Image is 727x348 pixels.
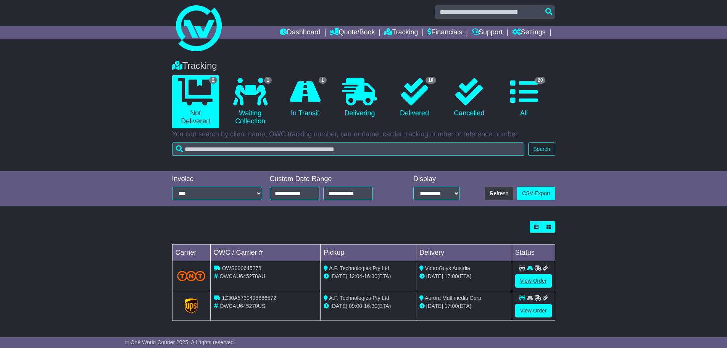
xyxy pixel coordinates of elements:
a: Quote/Book [330,26,375,39]
div: (ETA) [419,302,509,310]
span: 17:00 [445,303,458,309]
span: 1 [264,77,272,84]
span: OWS000645278 [222,265,261,271]
span: 09:00 [349,303,362,309]
span: A.P. Technologies Pty Ltd [329,265,389,271]
span: 20 [535,77,545,84]
span: 16:30 [364,273,377,279]
button: Search [528,142,555,156]
div: - (ETA) [324,302,413,310]
td: OWC / Carrier # [210,244,321,261]
a: Dashboard [280,26,321,39]
div: Tracking [168,60,559,71]
div: Display [413,175,460,183]
a: 20 All [500,75,547,120]
a: 1 In Transit [281,75,328,120]
a: CSV Export [517,187,555,200]
button: Refresh [485,187,513,200]
a: Settings [512,26,546,39]
div: Custom Date Range [270,175,392,183]
span: 12:04 [349,273,362,279]
span: 1Z30A5730498886572 [222,295,276,301]
span: [DATE] [330,303,347,309]
span: OWCAU645278AU [219,273,265,279]
span: [DATE] [330,273,347,279]
a: View Order [515,304,552,317]
td: Delivery [416,244,512,261]
td: Carrier [172,244,210,261]
span: OWCAU645270US [219,303,265,309]
img: TNT_Domestic.png [177,271,206,281]
a: 18 Delivered [391,75,438,120]
span: 17:00 [445,273,458,279]
img: GetCarrierServiceLogo [185,298,198,314]
a: Financials [427,26,462,39]
span: VideoGuys Austrlia [425,265,470,271]
div: Invoice [172,175,262,183]
span: [DATE] [426,273,443,279]
span: 2 [209,77,217,84]
a: Cancelled [446,75,493,120]
span: 18 [426,77,436,84]
div: - (ETA) [324,272,413,280]
a: Tracking [384,26,418,39]
span: © One World Courier 2025. All rights reserved. [125,339,235,345]
a: Support [472,26,503,39]
span: [DATE] [426,303,443,309]
a: 1 Waiting Collection [227,75,274,128]
a: View Order [515,274,552,288]
a: Delivering [336,75,383,120]
td: Pickup [321,244,416,261]
span: 1 [319,77,327,84]
td: Status [512,244,555,261]
a: 2 Not Delivered [172,75,219,128]
span: Aurora Multimedia Corp [425,295,481,301]
span: A.P. Technologies Pty Ltd [329,295,389,301]
span: 16:30 [364,303,377,309]
div: (ETA) [419,272,509,280]
p: You can search by client name, OWC tracking number, carrier name, carrier tracking number or refe... [172,130,555,139]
